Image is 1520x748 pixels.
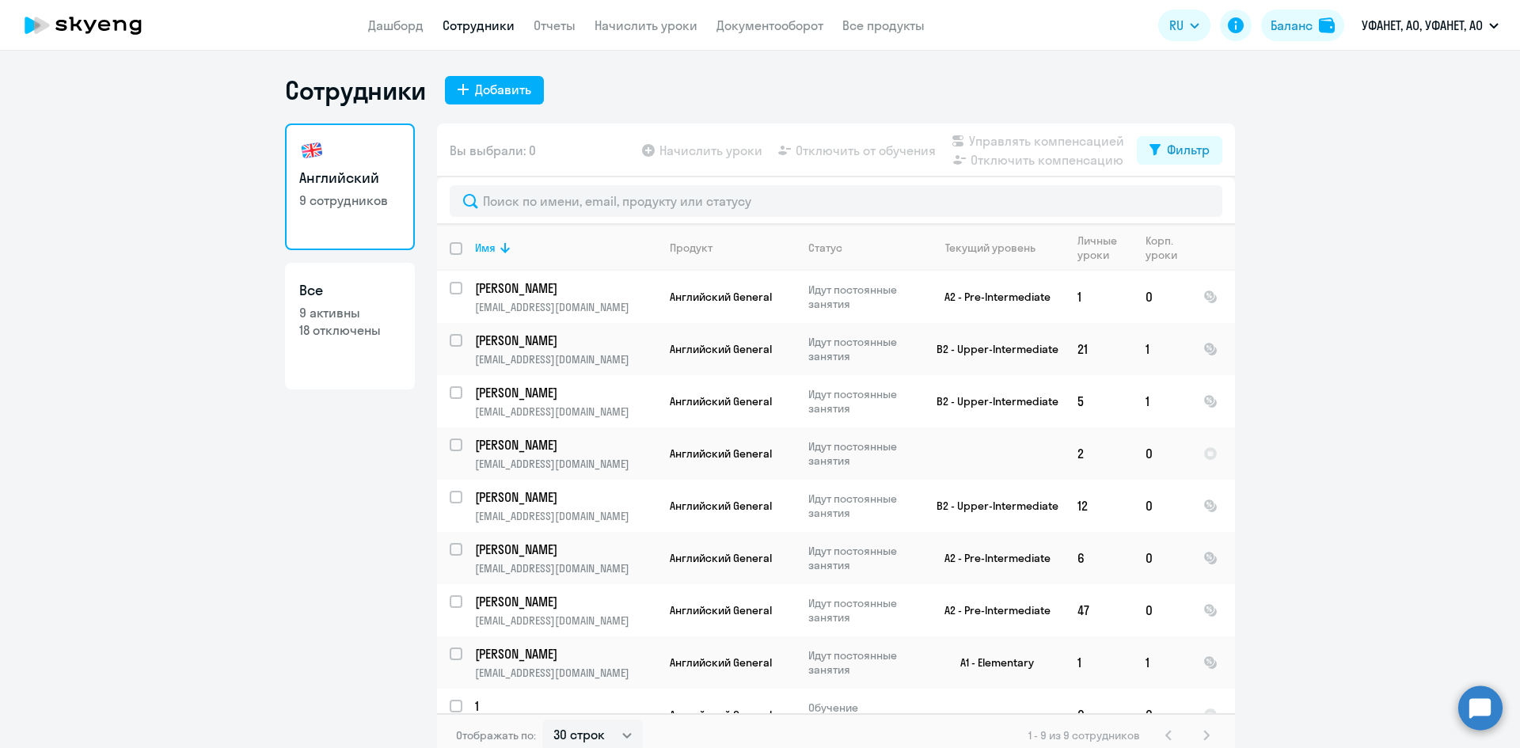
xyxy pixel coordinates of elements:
div: Корп. уроки [1146,234,1180,262]
td: 2 [1065,427,1133,480]
p: [EMAIL_ADDRESS][DOMAIN_NAME] [475,666,656,680]
div: Имя [475,241,656,255]
p: [PERSON_NAME] [475,332,654,349]
td: 5 [1065,375,1133,427]
td: 1 [1133,375,1191,427]
div: Личные уроки [1077,234,1132,262]
a: 1 [475,697,656,715]
p: [PERSON_NAME] [475,279,654,297]
div: Баланс [1271,16,1313,35]
p: Идут постоянные занятия [808,544,917,572]
button: RU [1158,9,1210,41]
p: [PERSON_NAME] [475,645,654,663]
span: 1 - 9 из 9 сотрудников [1028,728,1140,742]
td: 0 [1133,480,1191,532]
a: [PERSON_NAME] [475,488,656,506]
p: [PERSON_NAME] [475,384,654,401]
p: Обучение остановлено [808,701,917,729]
p: [PERSON_NAME] [475,593,654,610]
span: Английский General [670,499,772,513]
td: A1 - Elementary [918,636,1065,689]
td: 1 [1065,636,1133,689]
p: [PERSON_NAME] [475,436,654,454]
a: [PERSON_NAME] [475,332,656,349]
img: balance [1319,17,1335,33]
h3: Все [299,280,401,301]
p: Идут постоянные занятия [808,492,917,520]
a: Все9 активны18 отключены [285,263,415,389]
p: Идут постоянные занятия [808,283,917,311]
a: Документооборот [716,17,823,33]
button: УФАНЕТ, АО, УФАНЕТ, АО [1354,6,1507,44]
a: Английский9 сотрудников [285,123,415,250]
p: [EMAIL_ADDRESS][DOMAIN_NAME] [475,509,656,523]
td: 12 [1065,480,1133,532]
p: Идут постоянные занятия [808,439,917,468]
p: Идут постоянные занятия [808,387,917,416]
td: A2 - Pre-Intermediate [918,532,1065,584]
span: Английский General [670,446,772,461]
span: Отображать по: [456,728,536,742]
td: 6 [1065,532,1133,584]
p: [EMAIL_ADDRESS][DOMAIN_NAME] [475,352,656,366]
span: Английский General [670,551,772,565]
td: A2 - Pre-Intermediate [918,584,1065,636]
a: Отчеты [534,17,576,33]
img: english [299,138,325,163]
p: [EMAIL_ADDRESS][DOMAIN_NAME] [475,300,656,314]
td: 0 [1133,271,1191,323]
td: 0 [1065,689,1133,741]
p: [EMAIL_ADDRESS][DOMAIN_NAME] [475,613,656,628]
div: Корп. уроки [1146,234,1190,262]
p: [PERSON_NAME] [475,541,654,558]
div: Статус [808,241,917,255]
button: Балансbalance [1261,9,1344,41]
a: Сотрудники [443,17,515,33]
p: [EMAIL_ADDRESS][DOMAIN_NAME] [475,561,656,575]
td: 21 [1065,323,1133,375]
td: 47 [1065,584,1133,636]
div: Личные уроки [1077,234,1122,262]
td: B2 - Upper-Intermediate [918,323,1065,375]
span: RU [1169,16,1184,35]
a: Дашборд [368,17,424,33]
td: 1 [1133,636,1191,689]
button: Добавить [445,76,544,104]
h3: Английский [299,168,401,188]
a: [PERSON_NAME] [475,645,656,663]
td: 1 [1065,271,1133,323]
div: Текущий уровень [945,241,1035,255]
p: УФАНЕТ, АО, УФАНЕТ, АО [1362,16,1483,35]
a: [PERSON_NAME] [475,279,656,297]
a: Начислить уроки [595,17,697,33]
span: Английский General [670,394,772,408]
a: [PERSON_NAME] [475,436,656,454]
a: [PERSON_NAME] [475,593,656,610]
div: Статус [808,241,842,255]
td: 0 [1133,427,1191,480]
button: Фильтр [1137,136,1222,165]
td: A2 - Pre-Intermediate [918,271,1065,323]
div: Фильтр [1167,140,1210,159]
p: [EMAIL_ADDRESS][DOMAIN_NAME] [475,404,656,419]
p: Идут постоянные занятия [808,596,917,625]
p: [EMAIL_ADDRESS][DOMAIN_NAME] [475,457,656,471]
h1: Сотрудники [285,74,426,106]
p: [PERSON_NAME] [475,488,654,506]
span: Английский General [670,655,772,670]
td: 0 [1133,584,1191,636]
span: Английский General [670,708,772,722]
p: 18 отключены [299,321,401,339]
p: 9 активны [299,304,401,321]
div: Текущий уровень [930,241,1064,255]
span: Английский General [670,342,772,356]
a: [PERSON_NAME] [475,541,656,558]
td: 0 [1133,689,1191,741]
td: 0 [1133,532,1191,584]
input: Поиск по имени, email, продукту или статусу [450,185,1222,217]
span: Английский General [670,603,772,617]
p: 9 сотрудников [299,192,401,209]
div: Продукт [670,241,795,255]
div: Имя [475,241,496,255]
